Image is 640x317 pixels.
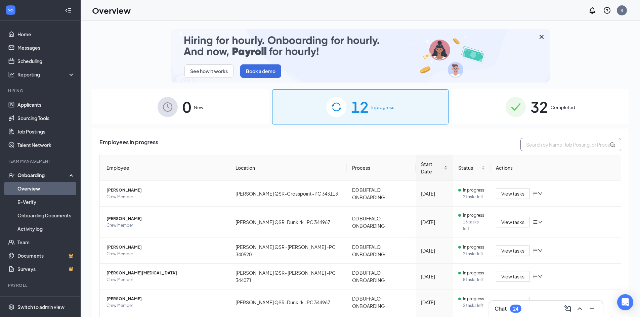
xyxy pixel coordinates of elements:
[17,304,65,310] div: Switch to admin view
[453,155,491,181] th: Status
[230,264,347,289] td: [PERSON_NAME] QSR- [PERSON_NAME] -PC 344071
[496,217,530,227] button: View tasks
[538,274,543,279] span: down
[17,54,75,68] a: Scheduling
[230,155,347,181] th: Location
[230,181,347,207] td: [PERSON_NAME] QSR-Crosspoint -PC 343113
[562,303,573,314] button: ComposeMessage
[347,207,416,238] td: DD BUFFALO ONBOARDING
[347,181,416,207] td: DD BUFFALO ONBOARDING
[490,155,621,181] th: Actions
[576,305,584,313] svg: ChevronUp
[17,71,75,78] div: Reporting
[421,190,447,197] div: [DATE]
[551,104,575,111] span: Completed
[106,251,225,257] span: Crew Member
[421,160,442,175] span: Start Date
[532,300,538,305] span: bars
[587,303,597,314] button: Minimize
[106,302,225,309] span: Crew Member
[8,88,74,94] div: Hiring
[347,289,416,315] td: DD BUFFALO ONBOARDING
[17,125,75,138] a: Job Postings
[347,264,416,289] td: DD BUFFALO ONBOARDING
[17,222,75,235] a: Activity log
[564,305,572,313] svg: ComposeMessage
[532,219,538,225] span: bars
[538,248,543,253] span: down
[538,33,546,41] svg: Cross
[7,7,14,13] svg: WorkstreamLogo
[347,238,416,264] td: DD BUFFALO ONBOARDING
[17,182,75,195] a: Overview
[230,289,347,315] td: [PERSON_NAME] QSR-Dunkirk -PC 344967
[520,138,621,151] input: Search by Name, Job Posting, or Process
[495,305,507,312] h3: Chat
[194,104,203,111] span: New
[92,5,131,16] h1: Overview
[501,218,524,226] span: View tasks
[106,187,225,194] span: [PERSON_NAME]
[496,271,530,282] button: View tasks
[421,218,447,226] div: [DATE]
[421,273,447,280] div: [DATE]
[617,294,633,310] div: Open Intercom Messenger
[106,244,225,251] span: [PERSON_NAME]
[8,158,74,164] div: Team Management
[463,244,484,251] span: In progress
[588,305,596,313] svg: Minimize
[421,299,447,306] div: [DATE]
[351,95,369,118] span: 12
[17,111,75,125] a: Sourcing Tools
[513,306,518,312] div: 24
[17,235,75,249] a: Team
[463,302,485,309] span: 2 tasks left
[17,98,75,111] a: Applicants
[17,138,75,152] a: Talent Network
[17,41,75,54] a: Messages
[106,276,225,283] span: Crew Member
[621,7,623,13] div: R
[347,155,416,181] th: Process
[501,190,524,197] span: View tasks
[603,6,611,14] svg: QuestionInfo
[240,64,281,78] button: Book a demo
[538,220,543,224] span: down
[588,6,596,14] svg: Notifications
[532,274,538,279] span: bars
[65,7,72,14] svg: Collapse
[230,207,347,238] td: [PERSON_NAME] QSR-Dunkirk -PC 344967
[463,270,484,276] span: In progress
[17,172,69,178] div: Onboarding
[17,209,75,222] a: Onboarding Documents
[230,238,347,264] td: [PERSON_NAME] QSR -[PERSON_NAME] -PC 340520
[501,299,524,306] span: View tasks
[8,172,15,178] svg: UserCheck
[458,164,480,171] span: Status
[463,251,485,257] span: 2 tasks left
[8,282,74,288] div: Payroll
[8,71,15,78] svg: Analysis
[574,303,585,314] button: ChevronUp
[463,187,484,194] span: In progress
[501,247,524,254] span: View tasks
[463,212,484,219] span: In progress
[17,262,75,276] a: SurveysCrown
[496,245,530,256] button: View tasks
[463,219,485,232] span: 13 tasks left
[530,95,548,118] span: 32
[421,247,447,254] div: [DATE]
[171,29,550,83] img: payroll-small.gif
[106,296,225,302] span: [PERSON_NAME]
[17,195,75,209] a: E-Verify
[501,273,524,280] span: View tasks
[8,304,15,310] svg: Settings
[106,270,225,276] span: [PERSON_NAME][MEDICAL_DATA]
[99,138,158,151] span: Employees in progress
[463,296,484,302] span: In progress
[463,276,485,283] span: 8 tasks left
[184,64,233,78] button: See how it works
[496,297,530,308] button: View tasks
[17,293,75,306] a: PayrollCrown
[463,194,485,200] span: 2 tasks left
